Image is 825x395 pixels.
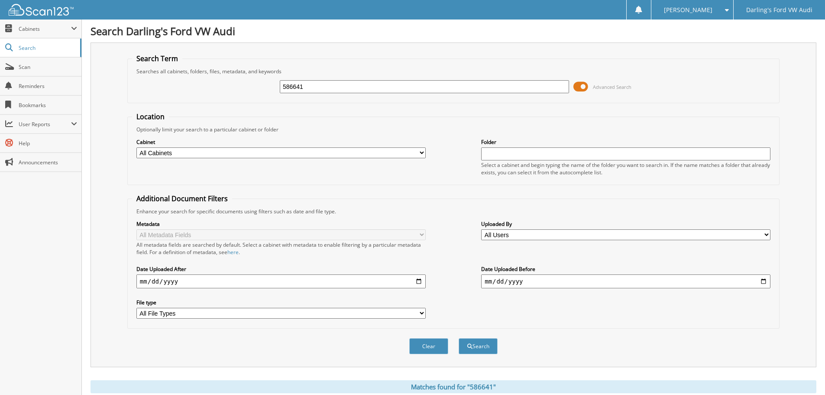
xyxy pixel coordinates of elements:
[19,121,71,128] span: User Reports
[136,265,426,273] label: Date Uploaded After
[409,338,448,354] button: Clear
[227,248,239,256] a: here
[136,138,426,146] label: Cabinet
[481,265,770,273] label: Date Uploaded Before
[593,84,631,90] span: Advanced Search
[136,274,426,288] input: start
[132,126,775,133] div: Optionally limit your search to a particular cabinet or folder
[136,241,426,256] div: All metadata fields are searched by default. Select a cabinet with metadata to enable filtering b...
[19,82,77,90] span: Reminders
[19,140,77,147] span: Help
[481,220,770,228] label: Uploaded By
[19,101,77,109] span: Bookmarks
[132,112,169,121] legend: Location
[19,63,77,71] span: Scan
[19,159,77,166] span: Announcements
[664,7,712,13] span: [PERSON_NAME]
[19,44,76,52] span: Search
[481,274,770,288] input: end
[136,220,426,228] label: Metadata
[132,194,232,203] legend: Additional Document Filters
[481,138,770,146] label: Folder
[91,380,816,393] div: Matches found for "586641"
[132,54,182,63] legend: Search Term
[19,25,71,33] span: Cabinets
[136,299,426,306] label: File type
[746,7,812,13] span: Darling's Ford VW Audi
[459,338,498,354] button: Search
[132,208,775,215] div: Enhance your search for specific documents using filters such as date and file type.
[481,161,770,176] div: Select a cabinet and begin typing the name of the folder you want to search in. If the name match...
[91,24,816,38] h1: Search Darling's Ford VW Audi
[9,4,74,16] img: scan123-logo-white.svg
[132,68,775,75] div: Searches all cabinets, folders, files, metadata, and keywords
